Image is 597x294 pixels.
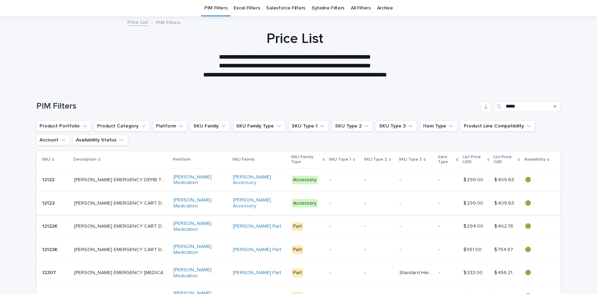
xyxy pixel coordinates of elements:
p: - [329,176,332,183]
p: $ 294.00 [463,222,485,229]
p: 🟢 [525,270,549,276]
p: $ 409.63 [494,176,516,183]
p: SKU [42,156,50,163]
button: SKU Type 1 [288,120,329,132]
a: [PERSON_NAME] Medication [173,221,227,233]
h1: PIM Filters [36,101,477,111]
p: - [399,176,402,183]
button: Product Category [94,120,150,132]
p: - [364,245,367,253]
p: AVALO EMERGENCY DEFIBRILLATOR MOUNT SHAF [74,269,169,276]
p: SKU Family [232,156,255,163]
a: [PERSON_NAME] Medication [173,267,227,279]
p: List Price CAD [493,153,516,166]
h1: Price List [123,30,466,47]
p: 🟢 [525,200,549,206]
div: Part [292,269,303,277]
button: Product Portfolio [36,120,91,132]
p: - [439,270,458,276]
p: - [329,222,332,229]
tr: 1212212122 [PERSON_NAME] EMERGENCY DEFIB TRAY ASSY, STD[PERSON_NAME] EMERGENCY DEFIB TRAY ASSY, S... [36,168,560,192]
a: [PERSON_NAME] Medication [173,244,227,256]
a: [PERSON_NAME] Medication [173,197,227,209]
button: SKU Type 2 [332,120,373,132]
div: Accessory [292,176,318,184]
button: SKU Family Type [233,120,285,132]
a: [PERSON_NAME] Medication [173,174,227,186]
p: - [399,245,402,253]
p: $ 299.00 [463,199,485,206]
button: Account [36,134,70,146]
p: 12123K [42,245,59,253]
p: SKU Family Type [291,153,321,166]
tr: 1230712307 [PERSON_NAME] EMERGENCY [MEDICAL_DATA] MOUNT SHAF[PERSON_NAME] EMERGENCY [MEDICAL_DATA... [36,261,560,285]
a: [PERSON_NAME] Accessory [233,174,286,186]
p: - [329,269,332,276]
tr: 12123K12123K [PERSON_NAME] EMERGENCY CART DEFIB TRAY, LG (K)[PERSON_NAME] EMERGENCY CART DEFIB TR... [36,238,560,262]
p: 12307 [42,269,57,276]
p: $ 299.00 [463,176,485,183]
p: SKU Type 3 [399,156,422,163]
p: $ 551.00 [463,245,483,253]
p: - [329,199,332,206]
p: $ 754.87 [494,245,514,253]
a: [PERSON_NAME] Accessory [233,197,286,209]
a: Price List [127,18,148,26]
p: [PERSON_NAME] EMERGENCY CART DEFIB TRAY COMP (K) [74,222,169,229]
p: - [399,199,402,206]
p: PIM Filters [156,18,180,26]
p: SKU Type 2 [364,156,387,163]
p: $ 409.63 [494,199,516,206]
p: - [329,245,332,253]
button: Availability Status [73,134,128,146]
p: 🟢 [525,177,549,183]
p: $ 456.21 [494,269,514,276]
button: Platform [153,120,187,132]
p: Item Type [438,153,454,166]
p: 12122K [42,222,59,229]
p: List Price USD [463,153,485,166]
p: Description [73,156,97,163]
tr: 12122K12122K [PERSON_NAME] EMERGENCY CART DEFIB TRAY COMP (K)[PERSON_NAME] EMERGENCY CART DEFIB T... [36,215,560,238]
a: [PERSON_NAME] Part [233,223,281,229]
p: 🟢 [525,223,549,229]
p: - [364,199,367,206]
input: Search [494,101,561,112]
div: Part [292,222,303,231]
p: [PERSON_NAME] EMERGENCY CART DEFIB TRAY, LG [74,199,169,206]
p: Platform [172,156,190,163]
p: $ 333.00 [463,269,484,276]
p: Availability [524,156,545,163]
p: Standard Height [399,269,434,276]
button: Item Type [420,120,457,132]
button: SKU Type 3 [376,120,417,132]
button: Product Line Compatibility [460,120,535,132]
p: 12122 [42,176,56,183]
a: [PERSON_NAME] Part [233,247,281,253]
div: Accessory [292,199,318,208]
p: [PERSON_NAME] EMERGENCY DEFIB TRAY ASSY, STD [74,176,169,183]
p: [PERSON_NAME] EMERGENCY CART DEFIB TRAY, LG (K) [74,245,169,253]
p: $ 402.78 [494,222,514,229]
p: - [439,177,458,183]
p: - [399,222,402,229]
p: 🟢 [525,247,549,253]
p: - [364,222,367,229]
a: [PERSON_NAME] Part [233,270,281,276]
p: - [439,200,458,206]
p: - [364,269,367,276]
p: - [439,223,458,229]
p: - [439,247,458,253]
button: SKU Family [190,120,230,132]
p: - [364,176,367,183]
div: Part [292,245,303,254]
tr: 1212312123 [PERSON_NAME] EMERGENCY CART DEFIB TRAY, LG[PERSON_NAME] EMERGENCY CART DEFIB TRAY, LG... [36,192,560,215]
p: SKU Type 1 [329,156,351,163]
p: 12123 [42,199,56,206]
